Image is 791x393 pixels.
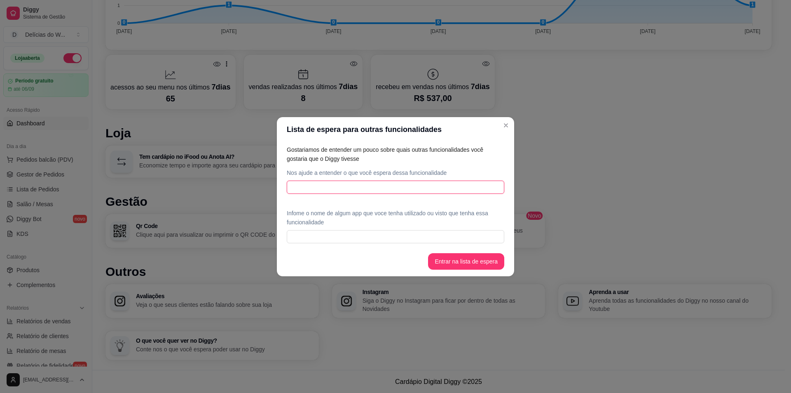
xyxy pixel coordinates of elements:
button: Close [499,119,513,132]
header: Lista de espera para outras funcionalidades [277,117,514,142]
article: Nos ajude a entender o que você espera dessa funcionalidade [287,168,504,177]
article: Gostariamos de entender um pouco sobre quais outras funcionalidades você gostaria que o Diggy tiv... [287,145,504,163]
article: Infome o nome de algum app que voce tenha utilizado ou visto que tenha essa funcionalidade [287,209,504,227]
button: Entrar na lista de espera [428,253,504,270]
